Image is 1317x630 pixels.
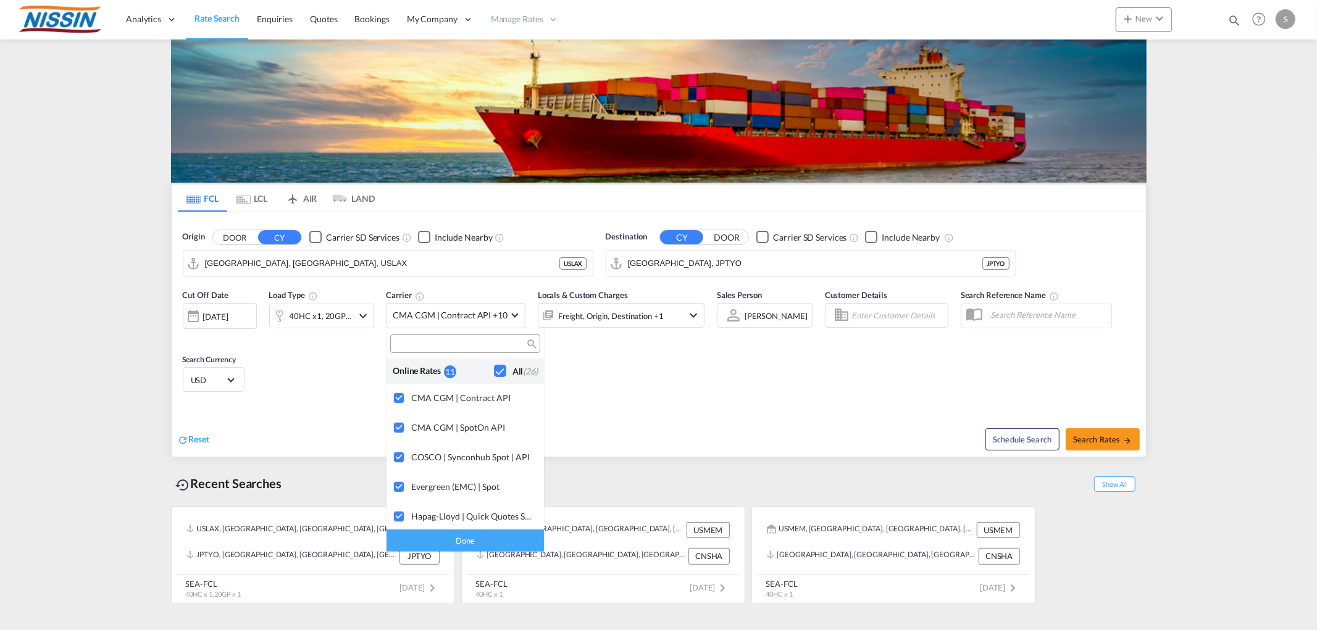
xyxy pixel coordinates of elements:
[523,366,538,376] span: (26)
[411,481,534,492] div: Evergreen (EMC) | Spot
[393,365,444,378] div: Online Rates
[444,365,456,378] div: 11
[494,365,538,378] md-checkbox: Checkbox No Ink
[411,452,534,462] div: COSCO | Synconhub Spot | API
[411,422,534,433] div: CMA CGM | SpotOn API
[512,365,538,378] div: All
[526,339,535,349] md-icon: icon-magnify
[387,529,544,551] div: Done
[411,392,534,403] div: CMA CGM | Contract API
[411,511,534,521] div: Hapag-Lloyd | Quick Quotes Spot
